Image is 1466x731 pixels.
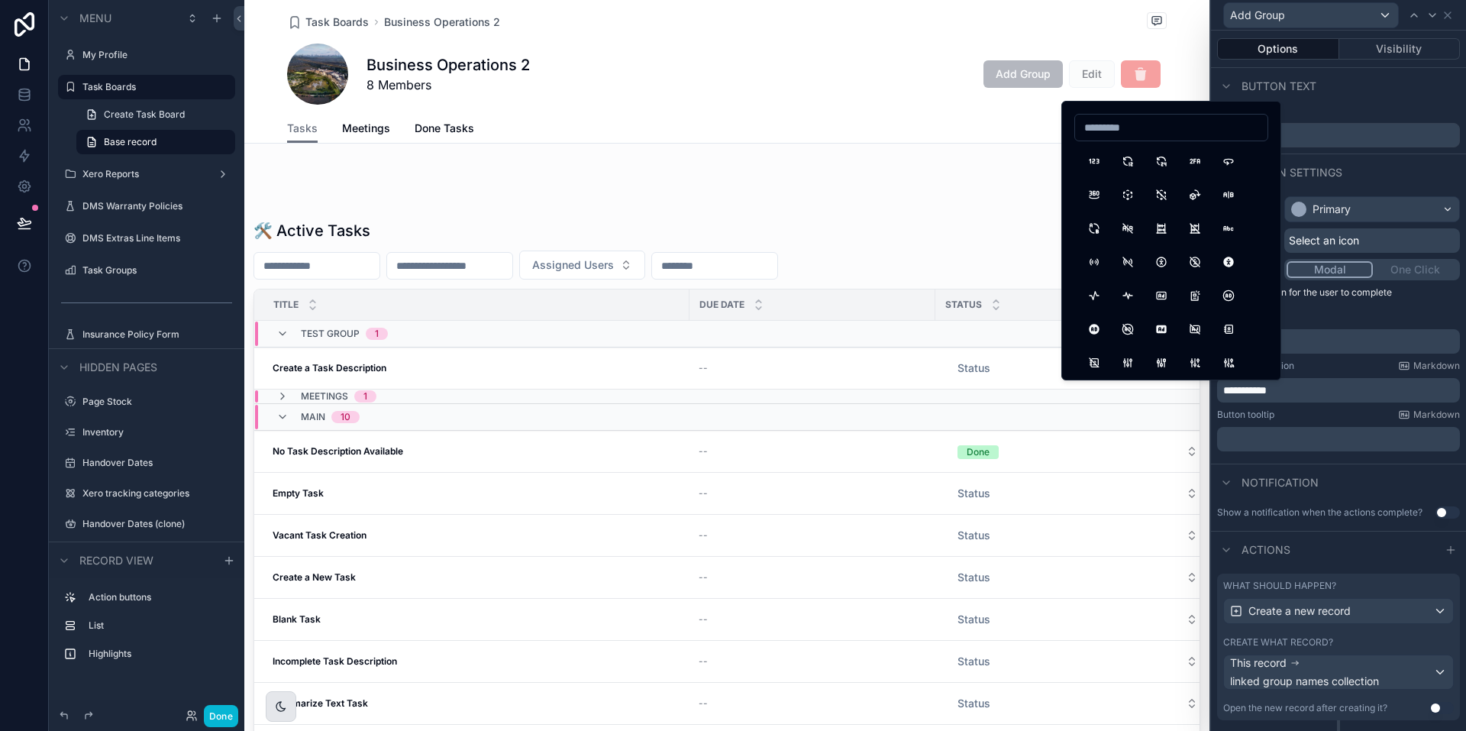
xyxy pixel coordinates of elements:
label: My Profile [82,49,232,61]
button: Create a new record [1223,598,1454,624]
div: 1 [375,328,379,340]
a: Page Stock [82,396,232,408]
div: 10 [341,411,350,423]
a: Tasks [287,115,318,144]
span: 8 Members [366,76,530,94]
button: AdCircleOff [1114,315,1141,343]
div: scrollable content [1217,378,1460,403]
label: Inventory [82,426,232,438]
button: AdOff [1181,315,1209,343]
button: AdjustmentsBolt [1181,349,1209,377]
button: 24Hours [1148,147,1175,175]
a: Task Boards [82,81,226,93]
button: Done [204,705,238,727]
button: 12Hours [1114,147,1141,175]
span: Button settings [1242,165,1342,180]
a: Done Tasks [415,115,474,145]
label: Xero Reports [82,168,211,180]
p: A form will open for the user to complete [1217,286,1460,305]
span: Notification [1242,475,1319,490]
div: scrollable content [1217,329,1460,354]
span: Test Group [301,328,360,340]
button: AB [1215,181,1242,209]
button: ABOff [1114,215,1141,242]
span: Record view [79,553,153,568]
button: Ad2 [1181,282,1209,309]
button: Activity [1080,282,1108,309]
button: 360View [1080,181,1108,209]
span: Meetings [342,121,390,136]
span: Status [945,299,982,311]
button: Visibility [1339,38,1461,60]
button: AddressBookOff [1080,349,1108,377]
span: Due Date [699,299,744,311]
button: 2fa [1181,147,1209,175]
a: Task Boards [287,15,369,30]
button: Add Group [1223,2,1399,28]
a: Business Operations 2 [384,15,500,30]
button: AccessibleOff [1181,248,1209,276]
div: 1 [363,390,367,403]
button: AB2 [1080,215,1108,242]
button: Primary [1284,196,1460,222]
label: Handover Dates [82,457,232,469]
a: Markdown [1398,360,1460,372]
label: DMS Warranty Policies [82,200,232,212]
span: Create Task Board [104,108,185,121]
label: Xero tracking categories [82,487,232,500]
span: Hidden pages [79,360,157,375]
div: Open the new record after creating it? [1223,702,1387,714]
button: 123 [1080,147,1108,175]
button: Adjustments [1114,349,1141,377]
span: Menu [79,11,111,26]
button: AbacusOff [1181,215,1209,242]
a: Meetings [342,115,390,145]
button: Ad [1148,282,1175,309]
span: Tasks [287,121,318,136]
button: AdjustmentsAlt [1148,349,1175,377]
span: Select an icon [1289,233,1359,248]
span: linked group names collection [1230,674,1379,689]
button: Accessible [1148,248,1175,276]
label: Create what record? [1223,636,1333,649]
button: 3dCubeSphere [1114,181,1141,209]
span: Create a new record [1248,603,1351,619]
label: Button tooltip [1217,409,1274,421]
button: AdCircleFilled [1080,315,1108,343]
button: Options [1217,38,1339,60]
label: Handover Dates (clone) [82,518,232,530]
span: Button text [1242,79,1316,94]
label: Insurance Policy Form [82,328,232,341]
label: DMS Extras Line Items [82,232,232,244]
span: Meetings [301,390,348,403]
div: Primary [1313,202,1351,217]
button: AccessPoint [1080,248,1108,276]
label: Task Groups [82,264,232,277]
span: Base record [104,136,157,148]
span: MAIN [301,411,325,423]
span: Markdown [1413,360,1460,372]
button: Abacus [1148,215,1175,242]
span: Add Group [1230,8,1285,23]
button: AdjustmentsCancel [1215,349,1242,377]
div: Show a notification when the actions complete? [1217,506,1422,519]
label: Highlights [89,648,229,660]
button: This recordlinked group names collection [1223,655,1454,690]
span: Actions [1242,542,1290,558]
button: AddressBook [1215,315,1242,343]
span: Task Boards [305,15,369,30]
button: AccessPointOff [1114,248,1141,276]
button: 3dCubeSphereOff [1148,181,1175,209]
a: Create Task Board [76,102,235,127]
button: AdCircle [1215,282,1242,309]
